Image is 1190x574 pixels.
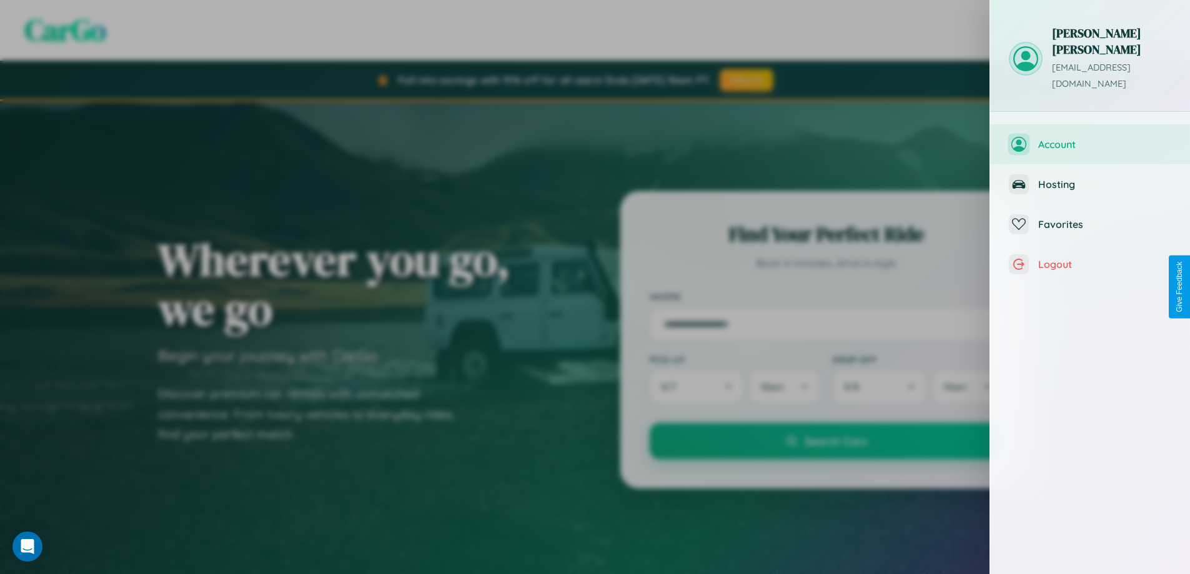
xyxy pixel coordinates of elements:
div: Open Intercom Messenger [12,532,42,562]
span: Account [1038,138,1171,151]
button: Favorites [990,204,1190,244]
button: Logout [990,244,1190,284]
button: Hosting [990,164,1190,204]
span: Logout [1038,258,1171,270]
h3: [PERSON_NAME] [PERSON_NAME] [1052,25,1171,57]
button: Account [990,124,1190,164]
span: Favorites [1038,218,1171,230]
div: Give Feedback [1175,262,1184,312]
p: [EMAIL_ADDRESS][DOMAIN_NAME] [1052,60,1171,92]
span: Hosting [1038,178,1171,191]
